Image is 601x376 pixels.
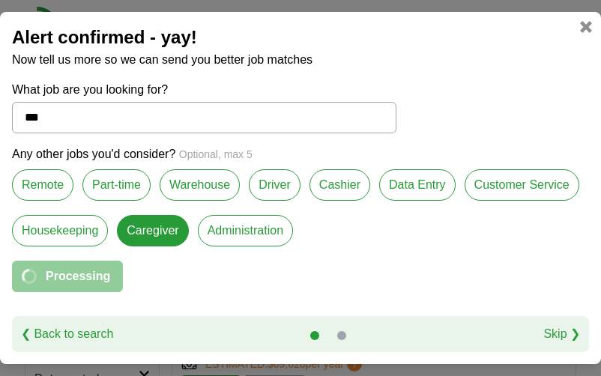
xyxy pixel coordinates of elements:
label: What job are you looking for? [12,81,396,99]
label: Part-time [82,169,151,201]
label: Data Entry [379,169,456,201]
button: Processing [12,261,123,292]
label: Caregiver [117,215,188,246]
span: Optional, max 5 [179,148,253,160]
a: Skip ❯ [543,325,580,343]
p: Now tell us more so we can send you better job matches [12,51,589,69]
label: Administration [198,215,293,246]
a: ❮ Back to search [21,325,113,343]
label: Housekeeping [12,215,108,246]
h2: Alert confirmed - yay! [12,24,589,51]
label: Warehouse [160,169,240,201]
p: Any other jobs you'd consider? [12,145,589,163]
label: Cashier [309,169,370,201]
label: Customer Service [465,169,579,201]
label: Remote [12,169,73,201]
label: Driver [249,169,300,201]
